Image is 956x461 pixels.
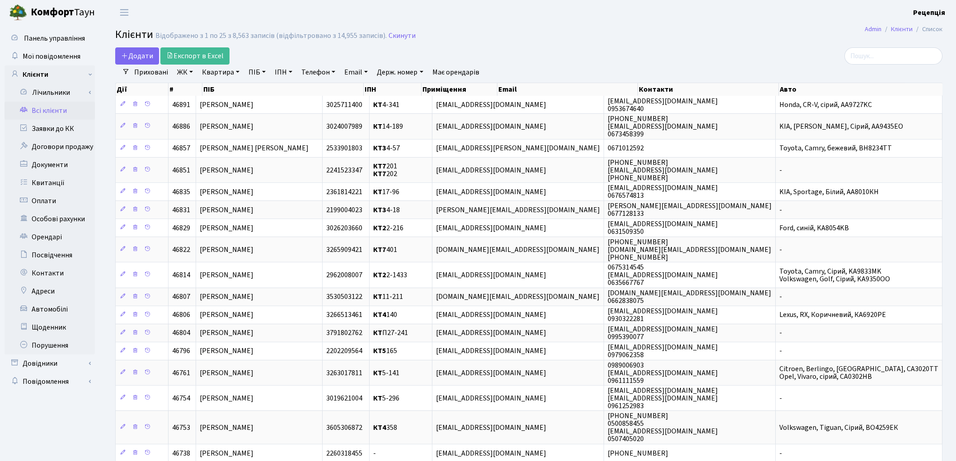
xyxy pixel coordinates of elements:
span: 2-1433 [373,270,407,280]
span: [EMAIL_ADDRESS][DOMAIN_NAME] [436,393,546,403]
th: Приміщення [422,83,497,96]
span: 4-18 [373,205,400,215]
span: Honda, CR-V, сірий, AA9727KC [779,100,872,110]
span: [PERSON_NAME] [PERSON_NAME] [200,144,309,154]
span: 46753 [172,423,190,433]
span: 201 202 [373,161,397,179]
span: [EMAIL_ADDRESS][DOMAIN_NAME] 0631509350 [608,219,718,237]
span: 46796 [172,346,190,356]
button: Переключити навігацію [113,5,136,20]
span: 3025711400 [326,100,362,110]
a: Порушення [5,336,95,354]
a: ЖК [173,65,197,80]
span: 3265909421 [326,245,362,255]
span: [PERSON_NAME] [200,292,253,302]
span: [EMAIL_ADDRESS][PERSON_NAME][DOMAIN_NAME] [436,144,600,154]
span: [EMAIL_ADDRESS][DOMAIN_NAME] [436,423,546,433]
span: [PERSON_NAME] [200,270,253,280]
a: Договори продажу [5,138,95,156]
span: 2-216 [373,223,403,233]
span: 2241523347 [326,165,362,175]
span: 3263017811 [326,368,362,378]
span: [PERSON_NAME] [200,245,253,255]
span: 2533901803 [326,144,362,154]
span: - [779,205,782,215]
th: Email [497,83,638,96]
span: 46891 [172,100,190,110]
span: - [779,346,782,356]
span: 401 [373,245,397,255]
a: Автомобілі [5,300,95,318]
span: [EMAIL_ADDRESS][DOMAIN_NAME] [436,100,546,110]
a: Експорт в Excel [160,47,230,65]
span: [PERSON_NAME] [200,205,253,215]
b: КТ7 [373,169,386,179]
span: 0675314545 [EMAIL_ADDRESS][DOMAIN_NAME] 0635667767 [608,262,718,288]
a: Клієнти [5,65,95,84]
span: [EMAIL_ADDRESS][DOMAIN_NAME] 0995390077 [608,324,718,342]
b: Комфорт [31,5,74,19]
a: Має орендарів [429,65,483,80]
span: 140 [373,310,397,320]
b: КТ [373,187,382,197]
b: КТ5 [373,346,386,356]
img: logo.png [9,4,27,22]
th: Контакти [638,83,779,96]
a: Повідомлення [5,373,95,391]
span: 46835 [172,187,190,197]
a: Панель управління [5,29,95,47]
span: [PERSON_NAME][EMAIL_ADDRESS][DOMAIN_NAME] [436,205,600,215]
span: [EMAIL_ADDRESS][DOMAIN_NAME] [436,165,546,175]
span: - [779,448,782,458]
span: [DOMAIN_NAME][EMAIL_ADDRESS][DOMAIN_NAME] [436,292,600,302]
span: 2202209564 [326,346,362,356]
a: Держ. номер [373,65,426,80]
b: КТ2 [373,270,386,280]
span: Клієнти [115,27,153,42]
span: 5-141 [373,368,399,378]
b: КТ3 [373,205,386,215]
span: [DOMAIN_NAME][EMAIL_ADDRESS][DOMAIN_NAME] 0662838075 [608,288,771,306]
a: Довідники [5,354,95,373]
span: 46761 [172,368,190,378]
span: [EMAIL_ADDRESS][DOMAIN_NAME] [436,328,546,338]
a: Мої повідомлення [5,47,95,65]
span: 46806 [172,310,190,320]
b: КТ [373,393,382,403]
span: 0671012592 [608,144,644,154]
span: 46738 [172,448,190,458]
span: [PHONE_NUMBER] 0500858455 [EMAIL_ADDRESS][DOMAIN_NAME] 0507405020 [608,411,718,444]
span: Таун [31,5,95,20]
span: Панель управління [24,33,85,43]
b: КТ7 [373,161,386,171]
b: КТ4 [373,423,386,433]
b: КТ [373,121,382,131]
span: Volkswagen, Tiguan, Сірий, ВО4259ЕК [779,423,898,433]
span: - [373,448,376,458]
span: [EMAIL_ADDRESS][DOMAIN_NAME] [436,187,546,197]
span: Toyota, Camry, Сірий, KA9833MK Volkswagen, Golf, Сірий, KA9350OO [779,266,890,284]
span: [EMAIL_ADDRESS][DOMAIN_NAME] [EMAIL_ADDRESS][DOMAIN_NAME] 0961252983 [608,386,718,411]
span: 46886 [172,121,190,131]
span: 3530503122 [326,292,362,302]
span: 46807 [172,292,190,302]
span: 358 [373,423,397,433]
a: Щоденник [5,318,95,336]
span: [EMAIL_ADDRESS][DOMAIN_NAME] [436,270,546,280]
span: - [779,393,782,403]
span: [PERSON_NAME] [200,393,253,403]
span: 4-341 [373,100,399,110]
span: [PERSON_NAME] [200,223,253,233]
span: 11-211 [373,292,403,302]
span: 46754 [172,393,190,403]
a: Адреси [5,282,95,300]
b: КТ [373,100,382,110]
span: [EMAIL_ADDRESS][DOMAIN_NAME] [436,223,546,233]
b: КТ7 [373,245,386,255]
span: - [779,245,782,255]
span: 46851 [172,165,190,175]
a: Посвідчення [5,246,95,264]
span: 3019621004 [326,393,362,403]
span: [PERSON_NAME] [200,310,253,320]
span: Citroen, Berlingo, [GEOGRAPHIC_DATA], CA3020TT Opel, Vivaro, сірий, CA0302HB [779,364,938,382]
